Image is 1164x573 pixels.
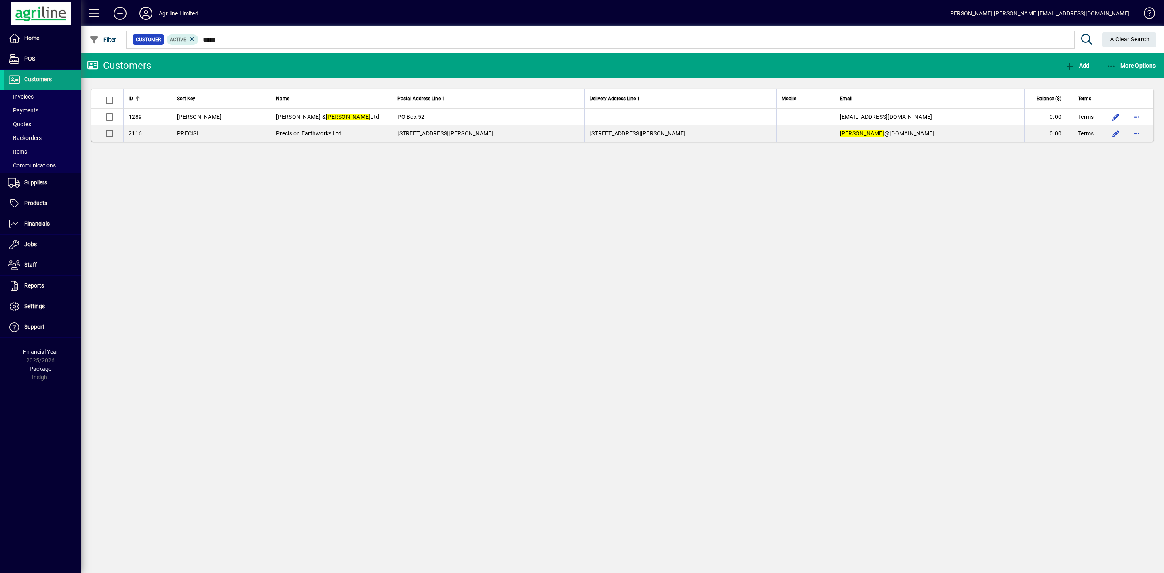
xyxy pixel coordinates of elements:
[170,37,186,42] span: Active
[177,114,221,120] span: [PERSON_NAME]
[590,94,640,103] span: Delivery Address Line 1
[24,35,39,41] span: Home
[24,55,35,62] span: POS
[590,130,685,137] span: [STREET_ADDRESS][PERSON_NAME]
[4,235,81,255] a: Jobs
[4,117,81,131] a: Quotes
[87,59,151,72] div: Customers
[23,349,58,355] span: Financial Year
[24,200,47,206] span: Products
[840,94,852,103] span: Email
[8,107,38,114] span: Payments
[1105,58,1158,73] button: More Options
[782,94,796,103] span: Mobile
[1029,94,1069,103] div: Balance ($)
[276,94,289,103] span: Name
[4,28,81,49] a: Home
[4,214,81,234] a: Financials
[24,303,45,309] span: Settings
[276,94,387,103] div: Name
[133,6,159,21] button: Profile
[24,76,52,82] span: Customers
[1078,129,1094,137] span: Terms
[24,220,50,227] span: Financials
[1109,110,1122,123] button: Edit
[1102,32,1156,47] button: Clear
[8,121,31,127] span: Quotes
[397,130,493,137] span: [STREET_ADDRESS][PERSON_NAME]
[1138,2,1154,28] a: Knowledge Base
[159,7,198,20] div: Agriline Limited
[1065,62,1089,69] span: Add
[4,159,81,172] a: Communications
[4,317,81,337] a: Support
[30,366,51,372] span: Package
[4,255,81,275] a: Staff
[1130,110,1143,123] button: More options
[1037,94,1061,103] span: Balance ($)
[177,130,198,137] span: PRECISI
[4,145,81,159] a: Items
[1063,58,1091,73] button: Add
[4,296,81,317] a: Settings
[24,179,47,186] span: Suppliers
[397,94,445,103] span: Postal Address Line 1
[8,148,27,155] span: Items
[24,324,44,330] span: Support
[4,276,81,296] a: Reports
[24,241,37,247] span: Jobs
[326,114,370,120] em: [PERSON_NAME]
[840,130,934,137] span: @[DOMAIN_NAME]
[1078,94,1091,103] span: Terms
[1107,62,1156,69] span: More Options
[8,135,42,141] span: Backorders
[87,32,118,47] button: Filter
[4,131,81,145] a: Backorders
[136,36,161,44] span: Customer
[1078,113,1094,121] span: Terms
[840,114,932,120] span: [EMAIL_ADDRESS][DOMAIN_NAME]
[167,34,199,45] mat-chip: Activation Status: Active
[840,94,1019,103] div: Email
[24,282,44,289] span: Reports
[129,94,147,103] div: ID
[129,130,142,137] span: 2116
[948,7,1130,20] div: [PERSON_NAME] [PERSON_NAME][EMAIL_ADDRESS][DOMAIN_NAME]
[1109,127,1122,140] button: Edit
[129,94,133,103] span: ID
[8,93,34,100] span: Invoices
[8,162,56,169] span: Communications
[24,262,37,268] span: Staff
[4,173,81,193] a: Suppliers
[129,114,142,120] span: 1289
[4,193,81,214] a: Products
[1024,109,1073,125] td: 0.00
[840,130,884,137] em: [PERSON_NAME]
[4,104,81,117] a: Payments
[177,94,195,103] span: Sort Key
[1024,125,1073,142] td: 0.00
[107,6,133,21] button: Add
[4,90,81,104] a: Invoices
[782,94,829,103] div: Mobile
[89,36,116,43] span: Filter
[1130,127,1143,140] button: More options
[276,130,342,137] span: Precision Earthworks Ltd
[276,114,379,120] span: [PERSON_NAME] & Ltd
[1109,36,1150,42] span: Clear Search
[4,49,81,69] a: POS
[397,114,424,120] span: PO Box 52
